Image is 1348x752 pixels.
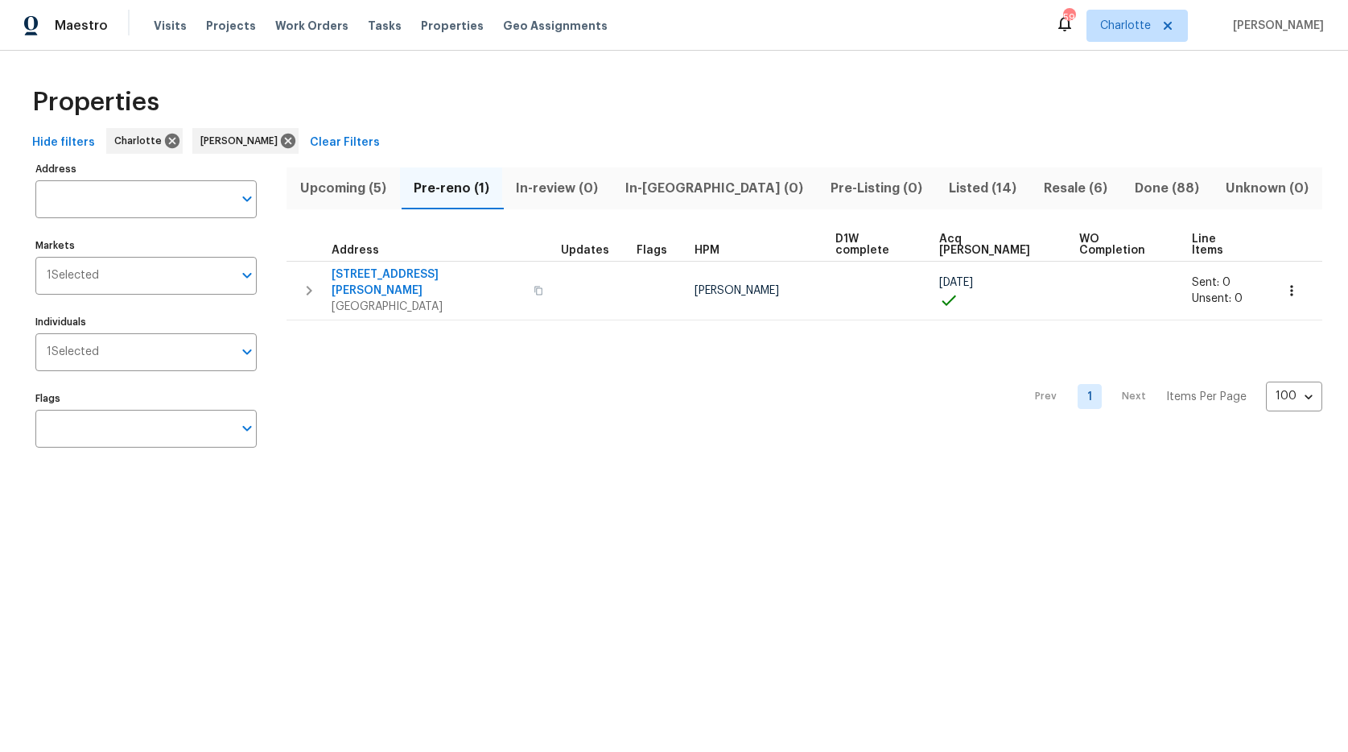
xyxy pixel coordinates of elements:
span: [PERSON_NAME] [1226,18,1324,34]
a: Goto page 1 [1078,384,1102,409]
button: Hide filters [26,128,101,158]
span: Hide filters [32,133,95,153]
span: [STREET_ADDRESS][PERSON_NAME] [332,267,524,299]
span: Flags [637,245,667,256]
span: Visits [154,18,187,34]
span: Updates [561,245,609,256]
label: Markets [35,241,257,250]
span: D1W complete [835,233,912,256]
span: Sent: 0 [1192,277,1231,288]
span: Listed (14) [945,177,1020,200]
span: Properties [421,18,484,34]
span: Projects [206,18,256,34]
span: HPM [695,245,719,256]
button: Open [236,264,258,287]
div: 100 [1266,375,1322,417]
span: Unknown (0) [1222,177,1313,200]
span: WO Completion [1079,233,1165,256]
span: 1 Selected [47,269,99,283]
span: In-[GEOGRAPHIC_DATA] (0) [621,177,807,200]
span: [DATE] [939,277,973,288]
button: Open [236,188,258,210]
label: Address [35,164,257,174]
span: [PERSON_NAME] [200,133,284,149]
span: In-review (0) [512,177,602,200]
span: 1 Selected [47,345,99,359]
div: [PERSON_NAME] [192,128,299,154]
span: Clear Filters [310,133,380,153]
span: Charlotte [1100,18,1151,34]
span: [GEOGRAPHIC_DATA] [332,299,524,315]
span: Done (88) [1131,177,1203,200]
span: Geo Assignments [503,18,608,34]
span: Charlotte [114,133,168,149]
span: Upcoming (5) [296,177,390,200]
div: Charlotte [106,128,183,154]
label: Individuals [35,317,257,327]
label: Flags [35,394,257,403]
span: Unsent: 0 [1192,293,1243,304]
div: 59 [1063,10,1074,26]
p: Items Per Page [1166,389,1247,405]
span: Work Orders [275,18,348,34]
span: Maestro [55,18,108,34]
span: [PERSON_NAME] [695,285,779,296]
span: Properties [32,94,159,110]
span: Resale (6) [1040,177,1111,200]
button: Open [236,341,258,363]
span: Tasks [368,20,402,31]
button: Clear Filters [303,128,386,158]
span: Pre-reno (1) [410,177,493,200]
span: Pre-Listing (0) [827,177,926,200]
span: Address [332,245,379,256]
span: Acq [PERSON_NAME] [939,233,1052,256]
span: Line Items [1192,233,1247,256]
button: Open [236,417,258,440]
nav: Pagination Navigation [1020,330,1322,464]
